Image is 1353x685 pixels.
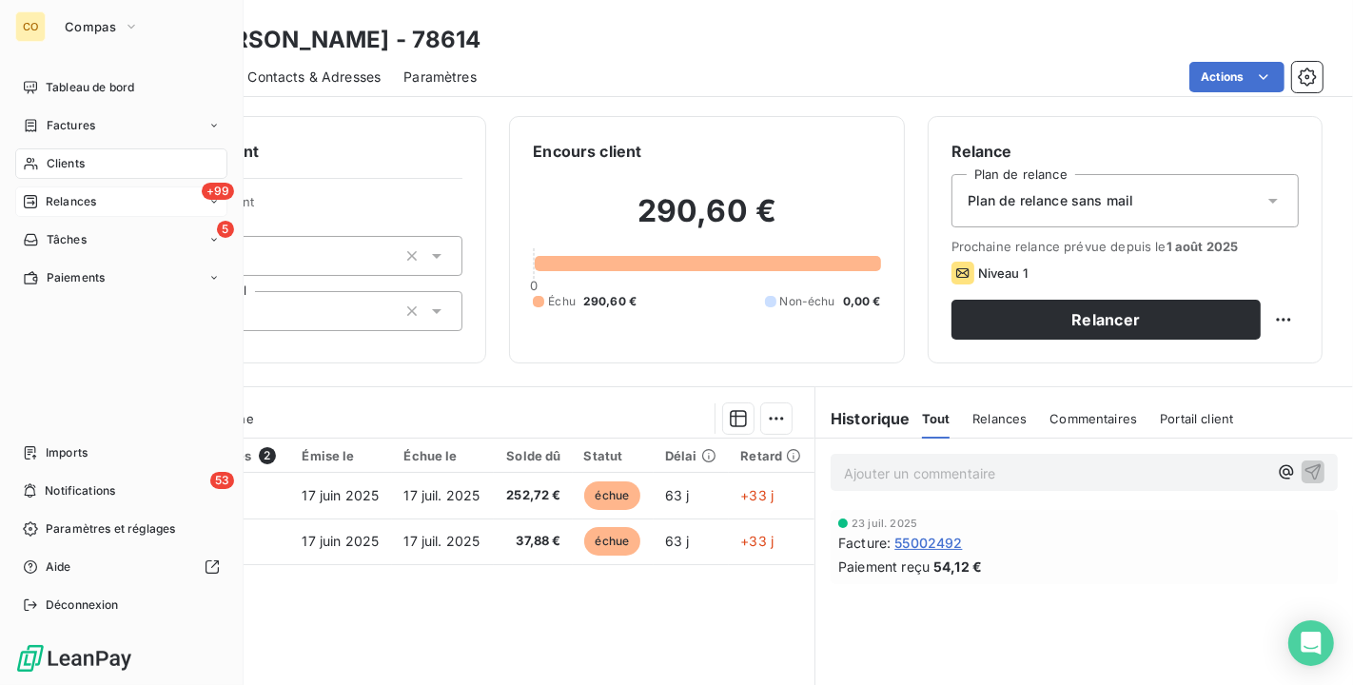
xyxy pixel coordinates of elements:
[1049,411,1137,426] span: Commentaires
[951,140,1299,163] h6: Relance
[951,239,1299,254] span: Prochaine relance prévue depuis le
[740,533,774,549] span: +33 j
[740,448,803,463] div: Retard
[852,518,917,529] span: 23 juil. 2025
[505,486,561,505] span: 252,72 €
[202,183,234,200] span: +99
[15,11,46,42] div: CO
[583,293,637,310] span: 290,60 €
[951,300,1261,340] button: Relancer
[15,552,227,582] a: Aide
[15,643,133,674] img: Logo LeanPay
[15,514,227,544] a: Paramètres et réglages
[1167,239,1239,254] span: 1 août 2025
[15,148,227,179] a: Clients
[302,448,381,463] div: Émise le
[115,140,462,163] h6: Informations client
[972,411,1027,426] span: Relances
[894,533,962,553] span: 55002492
[978,265,1028,281] span: Niveau 1
[665,533,690,549] span: 63 j
[403,487,480,503] span: 17 juil. 2025
[15,186,227,217] a: +99Relances
[665,448,717,463] div: Délai
[933,557,982,577] span: 54,12 €
[505,532,561,551] span: 37,88 €
[47,231,87,248] span: Tâches
[46,597,119,614] span: Déconnexion
[584,481,641,510] span: échue
[584,527,641,556] span: échue
[247,68,381,87] span: Contacts & Adresses
[47,117,95,134] span: Factures
[1288,620,1334,666] div: Open Intercom Messenger
[922,411,951,426] span: Tout
[533,192,880,249] h2: 290,60 €
[665,487,690,503] span: 63 j
[46,193,96,210] span: Relances
[210,472,234,489] span: 53
[259,447,276,464] span: 2
[15,225,227,255] a: 5Tâches
[548,293,576,310] span: Échu
[403,68,477,87] span: Paramètres
[302,487,379,503] span: 17 juin 2025
[15,438,227,468] a: Imports
[47,155,85,172] span: Clients
[47,269,105,286] span: Paiements
[740,487,774,503] span: +33 j
[533,140,641,163] h6: Encours client
[1189,62,1284,92] button: Actions
[838,533,891,553] span: Facture :
[153,194,462,221] span: Propriétés Client
[46,444,88,461] span: Imports
[843,293,881,310] span: 0,00 €
[15,110,227,141] a: Factures
[65,19,116,34] span: Compas
[584,448,643,463] div: Statut
[968,191,1134,210] span: Plan de relance sans mail
[15,263,227,293] a: Paiements
[505,448,561,463] div: Solde dû
[167,23,481,57] h3: EI [PERSON_NAME] - 78614
[815,407,911,430] h6: Historique
[403,533,480,549] span: 17 juil. 2025
[302,533,379,549] span: 17 juin 2025
[46,79,134,96] span: Tableau de bord
[403,448,481,463] div: Échue le
[780,293,835,310] span: Non-échu
[530,278,538,293] span: 0
[46,558,71,576] span: Aide
[217,221,234,238] span: 5
[45,482,115,499] span: Notifications
[838,557,930,577] span: Paiement reçu
[1160,411,1233,426] span: Portail client
[46,520,175,538] span: Paramètres et réglages
[15,72,227,103] a: Tableau de bord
